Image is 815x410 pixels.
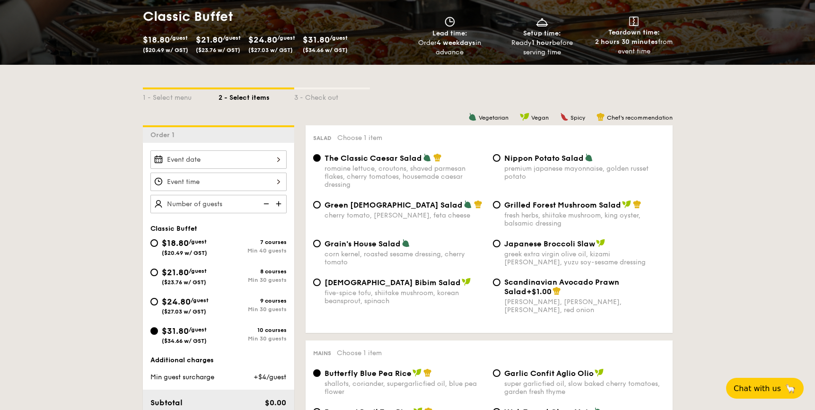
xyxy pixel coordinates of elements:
span: /guest [191,297,209,304]
span: Scandinavian Avocado Prawn Salad [504,278,619,296]
span: Garlic Confit Aglio Olio [504,369,594,378]
span: Vegan [531,114,549,121]
div: super garlicfied oil, slow baked cherry tomatoes, garden fresh thyme [504,380,665,396]
input: Garlic Confit Aglio Oliosuper garlicfied oil, slow baked cherry tomatoes, garden fresh thyme [493,369,500,377]
span: ($34.66 w/ GST) [303,47,348,53]
div: 3 - Check out [294,89,370,103]
input: Number of guests [150,195,287,213]
input: [DEMOGRAPHIC_DATA] Bibim Saladfive-spice tofu, shiitake mushroom, korean beansprout, spinach [313,279,321,286]
img: icon-vegetarian.fe4039eb.svg [402,239,410,247]
span: ($20.49 w/ GST) [162,250,207,256]
span: Teardown time: [608,28,660,36]
div: 9 courses [219,297,287,304]
img: icon-teardown.65201eee.svg [629,17,639,26]
span: Choose 1 item [337,134,382,142]
img: icon-vegan.f8ff3823.svg [595,368,604,377]
span: Chat with us [734,384,781,393]
span: ($23.76 w/ GST) [196,47,240,53]
div: romaine lettuce, croutons, shaved parmesan flakes, cherry tomatoes, housemade caesar dressing [324,165,485,189]
span: $24.80 [162,297,191,307]
span: Japanese Broccoli Slaw [504,239,595,248]
img: icon-vegan.f8ff3823.svg [520,113,529,121]
div: [PERSON_NAME], [PERSON_NAME], [PERSON_NAME], red onion [504,298,665,314]
span: Mains [313,350,331,357]
div: Order in advance [408,38,492,57]
span: /guest [189,238,207,245]
span: Lead time: [432,29,467,37]
img: icon-spicy.37a8142b.svg [560,113,569,121]
input: $31.80/guest($34.66 w/ GST)10 coursesMin 30 guests [150,327,158,335]
img: icon-chef-hat.a58ddaea.svg [474,200,482,209]
img: icon-chef-hat.a58ddaea.svg [552,287,561,295]
span: /guest [223,35,241,41]
input: $18.80/guest($20.49 w/ GST)7 coursesMin 40 guests [150,239,158,247]
span: $18.80 [162,238,189,248]
div: from event time [592,37,676,56]
img: icon-vegan.f8ff3823.svg [596,239,605,247]
div: Additional charges [150,356,287,365]
span: ($23.76 w/ GST) [162,279,206,286]
span: /guest [277,35,295,41]
span: ($20.49 w/ GST) [143,47,188,53]
span: Butterfly Blue Pea Rice [324,369,412,378]
span: Nippon Potato Salad [504,154,584,163]
span: Setup time: [523,29,561,37]
div: fresh herbs, shiitake mushroom, king oyster, balsamic dressing [504,211,665,227]
span: Choose 1 item [337,349,382,357]
img: icon-reduce.1d2dbef1.svg [258,195,272,213]
span: ($34.66 w/ GST) [162,338,207,344]
img: icon-chef-hat.a58ddaea.svg [633,200,641,209]
img: icon-vegan.f8ff3823.svg [462,278,471,286]
div: Min 30 guests [219,335,287,342]
input: Grain's House Saladcorn kernel, roasted sesame dressing, cherry tomato [313,240,321,247]
span: The Classic Caesar Salad [324,154,422,163]
img: icon-vegan.f8ff3823.svg [412,368,422,377]
img: icon-clock.2db775ea.svg [443,17,457,27]
span: Salad [313,135,332,141]
input: Butterfly Blue Pea Riceshallots, coriander, supergarlicfied oil, blue pea flower [313,369,321,377]
input: Event time [150,173,287,191]
span: /guest [330,35,348,41]
span: Green [DEMOGRAPHIC_DATA] Salad [324,201,463,209]
img: icon-chef-hat.a58ddaea.svg [596,113,605,121]
div: five-spice tofu, shiitake mushroom, korean beansprout, spinach [324,289,485,305]
input: Grilled Forest Mushroom Saladfresh herbs, shiitake mushroom, king oyster, balsamic dressing [493,201,500,209]
button: Chat with us🦙 [726,378,804,399]
span: Vegetarian [479,114,508,121]
div: 8 courses [219,268,287,275]
span: $24.80 [248,35,277,45]
strong: 1 hour [532,39,552,47]
span: Classic Buffet [150,225,197,233]
div: 10 courses [219,327,287,333]
input: Scandinavian Avocado Prawn Salad+$1.00[PERSON_NAME], [PERSON_NAME], [PERSON_NAME], red onion [493,279,500,286]
div: 7 courses [219,239,287,245]
input: $24.80/guest($27.03 w/ GST)9 coursesMin 30 guests [150,298,158,305]
span: /guest [170,35,188,41]
div: 1 - Select menu [143,89,219,103]
img: icon-vegetarian.fe4039eb.svg [423,153,431,162]
h1: Classic Buffet [143,8,404,25]
span: /guest [189,326,207,333]
div: cherry tomato, [PERSON_NAME], feta cheese [324,211,485,219]
img: icon-dish.430c3a2e.svg [535,17,549,27]
span: Spicy [570,114,585,121]
strong: 2 hours 30 minutes [595,38,658,46]
span: +$4/guest [254,373,286,381]
img: icon-vegetarian.fe4039eb.svg [464,200,472,209]
span: Grain's House Salad [324,239,401,248]
span: Subtotal [150,398,183,407]
img: icon-vegetarian.fe4039eb.svg [468,113,477,121]
strong: 4 weekdays [437,39,475,47]
div: Min 40 guests [219,247,287,254]
span: Min guest surcharge [150,373,214,381]
span: /guest [189,268,207,274]
input: Japanese Broccoli Slawgreek extra virgin olive oil, kizami [PERSON_NAME], yuzu soy-sesame dressing [493,240,500,247]
input: Event date [150,150,287,169]
input: Nippon Potato Saladpremium japanese mayonnaise, golden russet potato [493,154,500,162]
img: icon-add.58712e84.svg [272,195,287,213]
span: $18.80 [143,35,170,45]
span: $21.80 [196,35,223,45]
div: shallots, coriander, supergarlicfied oil, blue pea flower [324,380,485,396]
input: $21.80/guest($23.76 w/ GST)8 coursesMin 30 guests [150,269,158,276]
span: Grilled Forest Mushroom Salad [504,201,621,209]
